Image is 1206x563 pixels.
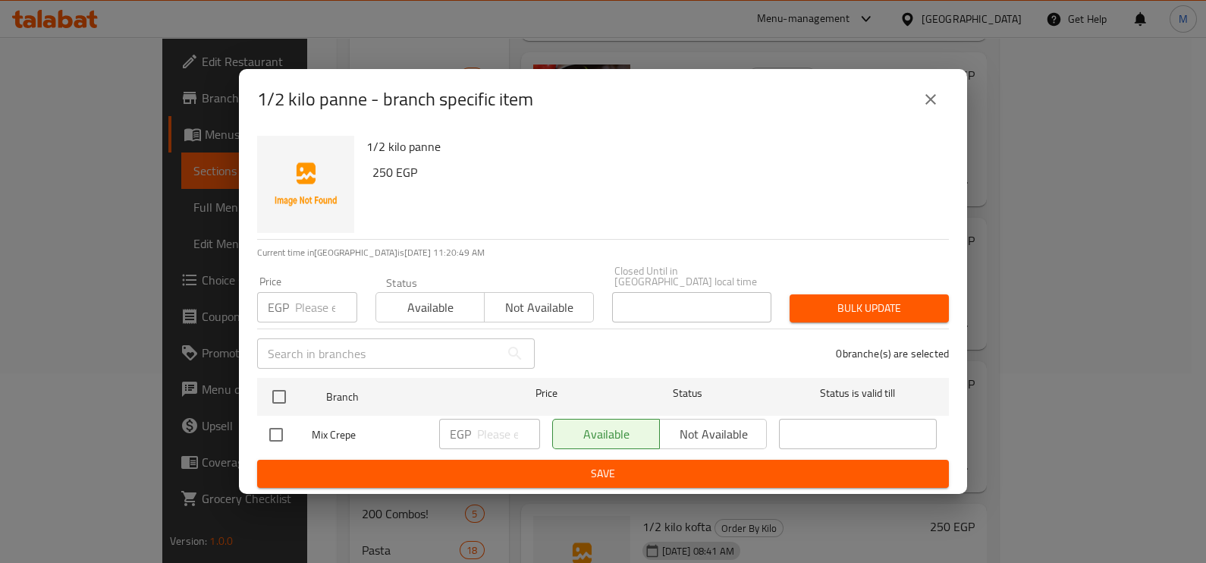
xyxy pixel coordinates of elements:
[802,299,937,318] span: Bulk update
[836,346,949,361] p: 0 branche(s) are selected
[382,297,479,319] span: Available
[790,294,949,322] button: Bulk update
[257,460,949,488] button: Save
[491,297,587,319] span: Not available
[257,136,354,233] img: 1/2 kilo panne
[268,298,289,316] p: EGP
[779,384,937,403] span: Status is valid till
[312,426,427,445] span: Mix Crepe
[257,338,500,369] input: Search in branches
[295,292,357,322] input: Please enter price
[450,425,471,443] p: EGP
[375,292,485,322] button: Available
[372,162,937,183] h6: 250 EGP
[257,246,949,259] p: Current time in [GEOGRAPHIC_DATA] is [DATE] 11:20:49 AM
[326,388,484,407] span: Branch
[477,419,540,449] input: Please enter price
[257,87,533,112] h2: 1/2 kilo panne - branch specific item
[496,384,597,403] span: Price
[366,136,937,157] h6: 1/2 kilo panne
[484,292,593,322] button: Not available
[912,81,949,118] button: close
[609,384,767,403] span: Status
[269,464,937,483] span: Save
